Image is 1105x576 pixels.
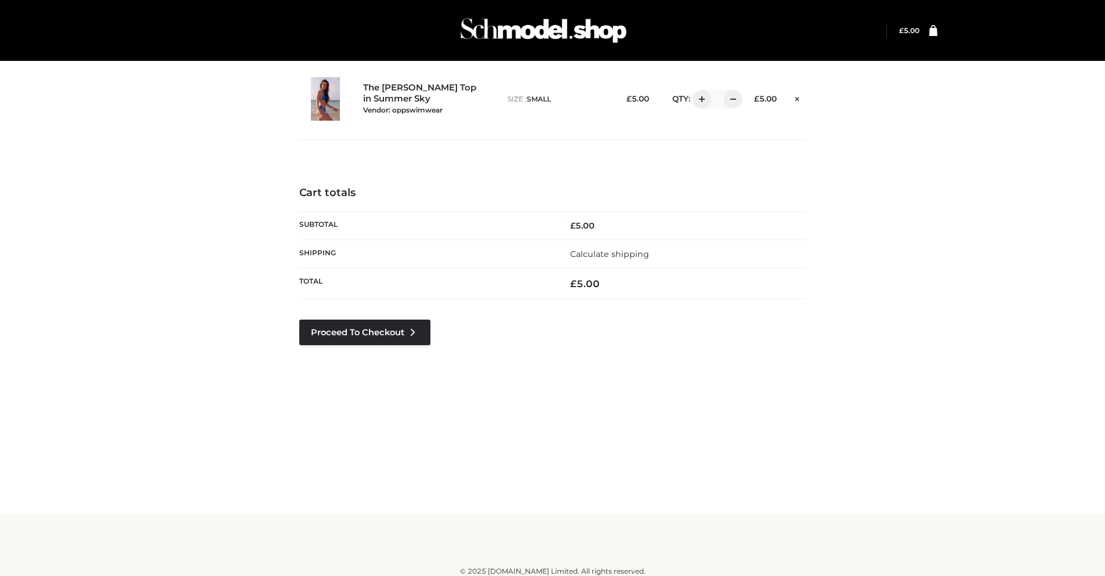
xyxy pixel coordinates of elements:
[570,278,577,289] span: £
[299,240,553,268] th: Shipping
[527,95,551,103] span: SMALL
[363,82,483,115] a: The [PERSON_NAME] Top in Summer SkyVendor: oppswimwear
[299,211,553,240] th: Subtotal
[299,187,806,200] h4: Cart totals
[570,249,649,259] a: Calculate shipping
[899,26,904,35] span: £
[508,94,607,104] p: size :
[788,90,806,105] a: Remove this item
[570,220,575,231] span: £
[899,26,919,35] a: £5.00
[754,94,759,103] span: £
[299,269,553,299] th: Total
[363,106,443,114] small: Vendor: oppswimwear
[299,320,430,345] a: Proceed to Checkout
[570,278,600,289] bdi: 5.00
[754,94,777,103] bdi: 5.00
[570,220,595,231] bdi: 5.00
[457,8,631,53] img: Schmodel Admin 964
[661,90,734,108] div: QTY:
[626,94,632,103] span: £
[626,94,649,103] bdi: 5.00
[899,26,919,35] bdi: 5.00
